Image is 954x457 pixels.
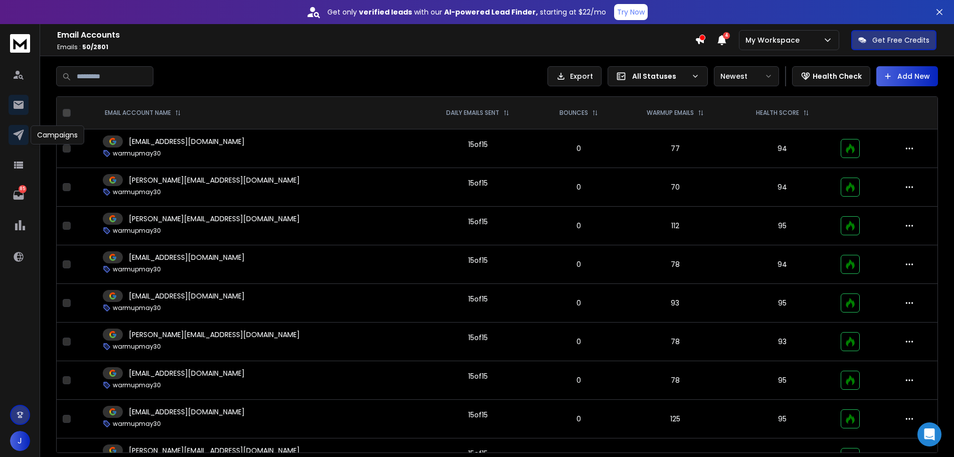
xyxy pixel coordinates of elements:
[620,168,730,207] td: 70
[468,410,488,420] div: 15 of 15
[620,129,730,168] td: 77
[129,252,245,262] p: [EMAIL_ADDRESS][DOMAIN_NAME]
[327,7,606,17] p: Get only with our starting at $22/mo
[31,125,84,144] div: Campaigns
[468,178,488,188] div: 15 of 15
[620,207,730,245] td: 112
[730,323,835,361] td: 93
[730,400,835,438] td: 95
[617,7,645,17] p: Try Now
[468,371,488,381] div: 15 of 15
[129,175,300,185] p: [PERSON_NAME][EMAIL_ADDRESS][DOMAIN_NAME]
[113,265,161,273] p: warmupmay30
[730,168,835,207] td: 94
[9,185,29,205] a: 85
[113,304,161,312] p: warmupmay30
[129,368,245,378] p: [EMAIL_ADDRESS][DOMAIN_NAME]
[468,217,488,227] div: 15 of 15
[359,7,412,17] strong: verified leads
[543,414,614,424] p: 0
[543,259,614,269] p: 0
[468,255,488,265] div: 15 of 15
[10,431,30,451] button: J
[113,343,161,351] p: warmupmay30
[543,143,614,154] p: 0
[543,375,614,385] p: 0
[82,43,108,51] span: 50 / 2801
[543,182,614,192] p: 0
[614,4,648,20] button: Try Now
[129,291,245,301] p: [EMAIL_ADDRESS][DOMAIN_NAME]
[105,109,181,117] div: EMAIL ACCOUNT NAME
[468,333,488,343] div: 15 of 15
[444,7,538,17] strong: AI-powered Lead Finder,
[620,400,730,438] td: 125
[113,227,161,235] p: warmupmay30
[723,32,730,39] span: 4
[647,109,694,117] p: WARMUP EMAILS
[559,109,588,117] p: BOUNCES
[10,34,30,53] img: logo
[620,284,730,323] td: 93
[876,66,938,86] button: Add New
[792,66,870,86] button: Health Check
[468,294,488,304] div: 15 of 15
[129,445,300,455] p: [PERSON_NAME][EMAIL_ADDRESS][DOMAIN_NAME]
[129,330,300,340] p: [PERSON_NAME][EMAIL_ADDRESS][DOMAIN_NAME]
[113,381,161,389] p: warmupmay30
[129,214,300,224] p: [PERSON_NAME][EMAIL_ADDRESS][DOMAIN_NAME]
[113,420,161,428] p: warmupmay30
[872,35,929,45] p: Get Free Credits
[57,43,695,51] p: Emails :
[632,71,687,81] p: All Statuses
[543,221,614,231] p: 0
[730,207,835,245] td: 95
[113,149,161,158] p: warmupmay30
[129,136,245,146] p: [EMAIL_ADDRESS][DOMAIN_NAME]
[620,361,730,400] td: 78
[730,129,835,168] td: 94
[57,29,695,41] h1: Email Accounts
[730,245,835,284] td: 94
[813,71,862,81] p: Health Check
[129,407,245,417] p: [EMAIL_ADDRESS][DOMAIN_NAME]
[113,188,161,196] p: warmupmay30
[620,323,730,361] td: 78
[19,185,27,193] p: 85
[446,109,499,117] p: DAILY EMAILS SENT
[851,30,936,50] button: Get Free Credits
[756,109,799,117] p: HEALTH SCORE
[714,66,779,86] button: Newest
[917,422,941,446] div: Open Intercom Messenger
[745,35,804,45] p: My Workspace
[468,139,488,149] div: 15 of 15
[547,66,602,86] button: Export
[730,284,835,323] td: 95
[543,298,614,308] p: 0
[620,245,730,284] td: 78
[730,361,835,400] td: 95
[543,337,614,347] p: 0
